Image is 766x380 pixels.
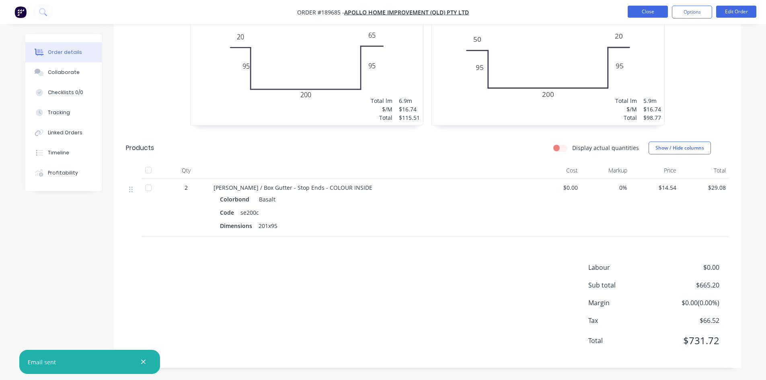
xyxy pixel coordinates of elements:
[581,162,630,179] div: Markup
[344,8,469,16] a: Apollo Home Improvement (QLD) Pty Ltd
[47,149,69,156] div: Timeline
[214,184,372,191] span: [PERSON_NAME] / Box Gutter - Stop Ends - COLOUR INSIDE
[25,163,102,183] button: Profitability
[25,103,102,123] button: Tracking
[256,193,275,205] div: Basalt
[584,183,627,192] span: 0%
[628,6,668,18] button: Close
[615,97,637,105] div: Total lm
[399,105,420,113] div: $16.74
[220,193,253,205] div: Colorbond
[25,82,102,103] button: Checklists 0/0
[572,144,639,152] label: Display actual quantities
[659,333,719,348] span: $731.72
[643,113,661,122] div: $98.77
[371,105,392,113] div: $/M
[659,316,719,325] span: $66.52
[659,298,719,308] span: $0.00 ( 0.00 %)
[47,129,82,136] div: Linked Orders
[47,49,82,56] div: Order details
[588,298,660,308] span: Margin
[255,220,281,232] div: 201x95
[25,143,102,163] button: Timeline
[643,105,661,113] div: $16.74
[14,6,27,18] img: Factory
[683,183,726,192] span: $29.08
[680,162,729,179] div: Total
[399,113,420,122] div: $115.51
[659,263,719,272] span: $0.00
[25,42,102,62] button: Order details
[162,162,210,179] div: Qty
[535,183,578,192] span: $0.00
[634,183,677,192] span: $14.54
[297,8,344,16] span: Order #189685 -
[185,183,188,192] span: 2
[630,162,680,179] div: Price
[588,280,660,290] span: Sub total
[399,97,420,105] div: 6.9m
[25,123,102,143] button: Linked Orders
[47,89,83,96] div: Checklists 0/0
[588,316,660,325] span: Tax
[237,207,262,218] div: se200c
[25,62,102,82] button: Collaborate
[28,358,56,366] div: Email sent
[615,105,637,113] div: $/M
[615,113,637,122] div: Total
[643,97,661,105] div: 5.9m
[649,142,711,154] button: Show / Hide columns
[588,336,660,345] span: Total
[716,6,756,18] button: Edit Order
[659,280,719,290] span: $665.20
[588,263,660,272] span: Labour
[126,143,154,153] div: Products
[220,207,237,218] div: Code
[47,109,70,116] div: Tracking
[220,220,255,232] div: Dimensions
[47,169,78,177] div: Profitability
[47,69,79,76] div: Collaborate
[532,162,581,179] div: Cost
[371,97,392,105] div: Total lm
[672,6,712,18] button: Options
[371,113,392,122] div: Total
